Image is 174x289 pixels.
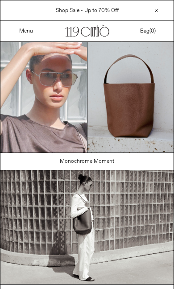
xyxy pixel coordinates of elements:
video: Your browser does not support the video tag. [0,42,87,153]
a: Menu [19,28,33,35]
a: Your browser does not support the video tag. [0,148,87,155]
a: Shop Sale - Up to 70% Off [56,7,119,14]
a: Monochrome Moment [0,153,174,170]
a: Bag() [140,27,156,35]
span: 0 [151,28,154,35]
span: ) [151,28,156,35]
